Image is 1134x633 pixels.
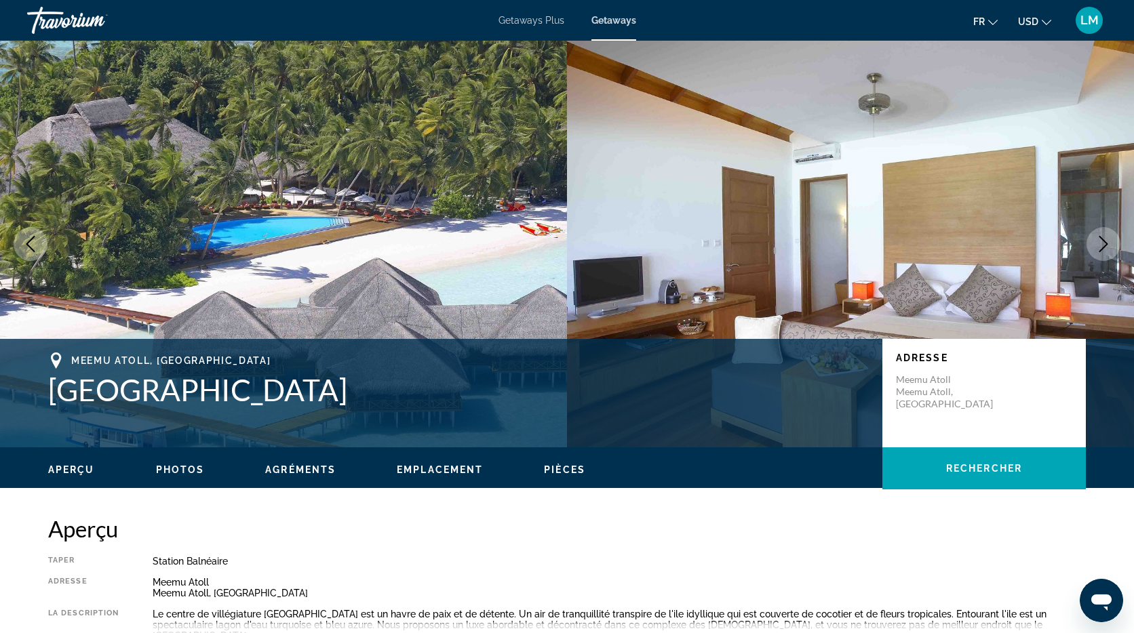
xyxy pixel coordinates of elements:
button: Agréments [265,464,336,476]
iframe: Bouton de lancement de la fenêtre de messagerie [1080,579,1123,622]
button: Aperçu [48,464,95,476]
h1: [GEOGRAPHIC_DATA] [48,372,869,407]
button: Next image [1087,227,1120,261]
span: Aperçu [48,464,95,475]
button: Change language [973,12,998,31]
span: Agréments [265,464,336,475]
a: Travorium [27,3,163,38]
p: Adresse [896,352,1072,363]
button: Emplacement [397,464,483,476]
span: USD [1018,16,1038,27]
button: Change currency [1018,12,1051,31]
div: Station balnéaire [153,556,1086,567]
p: Meemu Atoll Meemu Atoll, [GEOGRAPHIC_DATA] [896,373,1004,410]
button: Rechercher [882,447,1086,489]
span: Pièces [544,464,585,475]
h2: Aperçu [48,515,1086,542]
span: Meemu Atoll, [GEOGRAPHIC_DATA] [71,355,271,366]
div: Adresse [48,577,119,598]
span: LM [1080,14,1099,27]
span: fr [973,16,985,27]
div: Taper [48,556,119,567]
span: Rechercher [946,463,1022,474]
button: Pièces [544,464,585,476]
div: Meemu Atoll Meemu Atoll, [GEOGRAPHIC_DATA] [153,577,1086,598]
span: Photos [156,464,205,475]
span: Emplacement [397,464,483,475]
button: Previous image [14,227,47,261]
button: User Menu [1072,6,1107,35]
a: Getaways [591,15,636,26]
a: Getaways Plus [498,15,564,26]
button: Photos [156,464,205,476]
